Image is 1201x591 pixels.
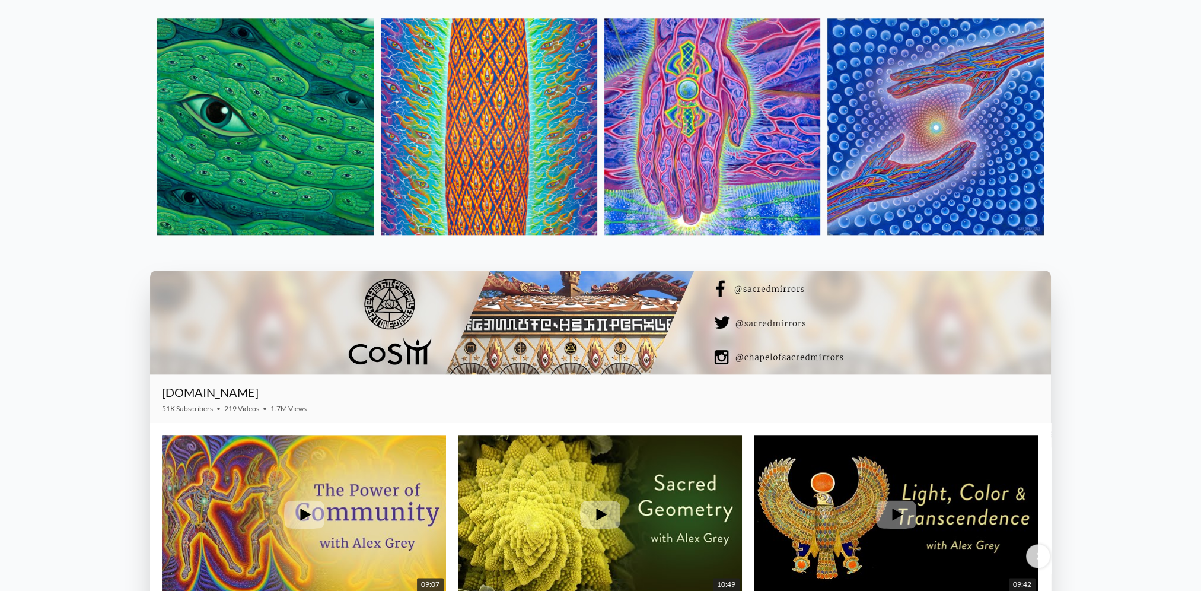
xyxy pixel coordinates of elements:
[162,404,213,413] span: 51K Subscribers
[216,404,221,413] span: •
[270,404,307,413] span: 1.7M Views
[224,404,259,413] span: 219 Videos
[971,390,1039,404] iframe: Subscribe to CoSM.TV on YouTube
[162,385,259,399] a: [DOMAIN_NAME]
[263,404,267,413] span: •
